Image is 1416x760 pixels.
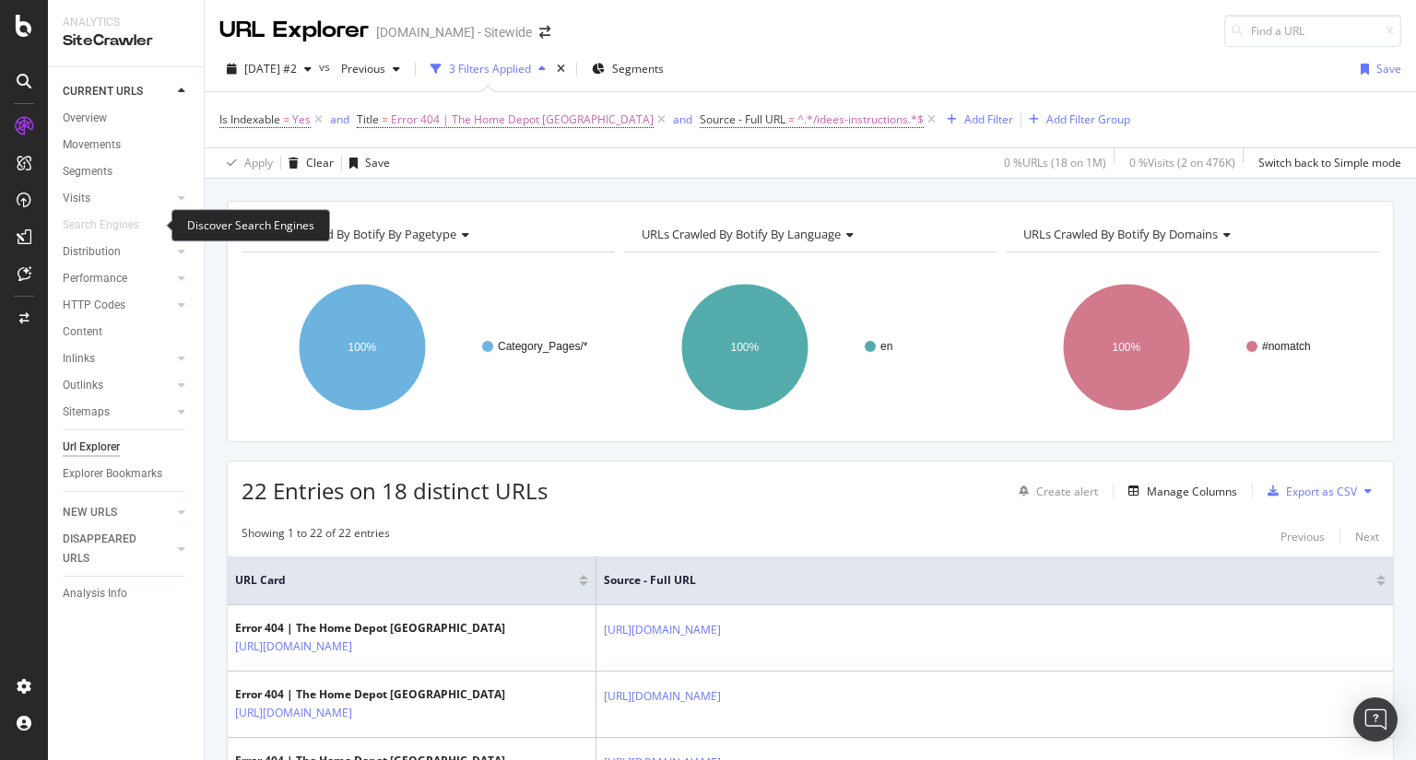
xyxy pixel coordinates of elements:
span: Yes [292,107,311,133]
a: Overview [63,109,191,128]
a: Outlinks [63,376,172,395]
span: = [283,111,289,127]
div: and [330,111,349,127]
span: URLs Crawled By Botify By pagetype [259,226,456,242]
button: Previous [334,54,407,84]
div: Add Filter [964,111,1013,127]
a: HTTP Codes [63,296,172,315]
div: Error 404 | The Home Depot [GEOGRAPHIC_DATA] [235,620,505,637]
div: Previous [1280,529,1325,544]
div: Search Engines [63,216,139,235]
div: 3 Filters Applied [449,61,531,76]
div: Content [63,322,102,342]
div: Next [1355,529,1379,544]
button: Apply [219,148,273,178]
div: 0 % Visits ( 2 on 476K ) [1129,155,1235,170]
a: Sitemaps [63,403,172,422]
div: SiteCrawler [63,30,189,52]
div: NEW URLS [63,503,117,522]
div: Distribution [63,242,121,262]
h4: URLs Crawled By Botify By domains [1020,219,1363,249]
h4: URLs Crawled By Botify By language [638,219,981,249]
a: Content [63,322,191,342]
span: URLs Crawled By Botify By domains [1023,226,1218,242]
button: Export as CSV [1260,476,1357,506]
div: and [673,111,692,127]
div: Add Filter Group [1046,111,1130,127]
div: Analysis Info [63,584,127,603]
div: CURRENT URLS [63,82,143,101]
div: times [553,60,569,78]
div: Performance [63,269,127,288]
span: URL Card [235,572,574,589]
svg: A chart. [1006,267,1375,427]
div: 0 % URLs ( 18 on 1M ) [1004,155,1106,170]
a: CURRENT URLS [63,82,172,101]
svg: A chart. [624,267,993,427]
svg: A chart. [242,267,610,427]
a: Inlinks [63,349,172,368]
a: Segments [63,162,191,181]
button: Add Filter Group [1021,109,1130,131]
div: Segments [63,162,112,181]
button: and [330,111,349,128]
text: 100% [730,341,759,354]
div: Sitemaps [63,403,110,422]
a: DISAPPEARED URLS [63,530,172,568]
a: Distribution [63,242,172,262]
span: Is Indexable [219,111,280,127]
div: Apply [244,155,273,170]
div: Create alert [1036,484,1098,499]
button: Manage Columns [1121,480,1237,502]
div: Overview [63,109,107,128]
text: #nomatch [1262,340,1311,353]
span: URLs Crawled By Botify By language [642,226,841,242]
div: Showing 1 to 22 of 22 entries [242,525,390,547]
span: Title [357,111,379,127]
button: Create alert [1011,476,1098,506]
a: Performance [63,269,172,288]
div: DISAPPEARED URLS [63,530,156,568]
div: Explorer Bookmarks [63,464,162,484]
div: Clear [306,155,334,170]
button: Switch back to Simple mode [1251,148,1401,178]
a: NEW URLS [63,503,172,522]
a: [URL][DOMAIN_NAME] [604,621,721,639]
div: Export as CSV [1286,484,1357,499]
span: Error 404 | The Home Depot [GEOGRAPHIC_DATA] [391,107,654,133]
span: Source - Full URL [700,111,785,127]
div: HTTP Codes [63,296,125,315]
text: en [880,340,892,353]
a: Analysis Info [63,584,191,603]
span: Source - Full URL [604,572,1349,589]
text: 100% [1113,341,1141,354]
div: Save [1376,61,1401,76]
span: Previous [334,61,385,76]
button: Next [1355,525,1379,547]
a: Search Engines [63,216,158,235]
div: Movements [63,135,121,155]
span: 22 Entries on 18 distinct URLs [242,475,548,506]
a: Url Explorer [63,438,191,457]
div: Error 404 | The Home Depot [GEOGRAPHIC_DATA] [235,686,505,703]
span: = [788,111,795,127]
div: Url Explorer [63,438,120,457]
button: 3 Filters Applied [423,54,553,84]
h4: URLs Crawled By Botify By pagetype [255,219,598,249]
button: Segments [584,54,671,84]
div: Manage Columns [1147,484,1237,499]
div: Inlinks [63,349,95,368]
button: Save [1353,54,1401,84]
button: and [673,111,692,128]
div: Analytics [63,15,189,30]
span: = [382,111,388,127]
button: Clear [281,148,334,178]
a: [URL][DOMAIN_NAME] [235,704,352,722]
div: arrow-right-arrow-left [539,26,550,39]
a: [URL][DOMAIN_NAME] [604,687,721,706]
button: Add Filter [939,109,1013,131]
span: 2025 Aug. 21st #2 [244,61,297,76]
